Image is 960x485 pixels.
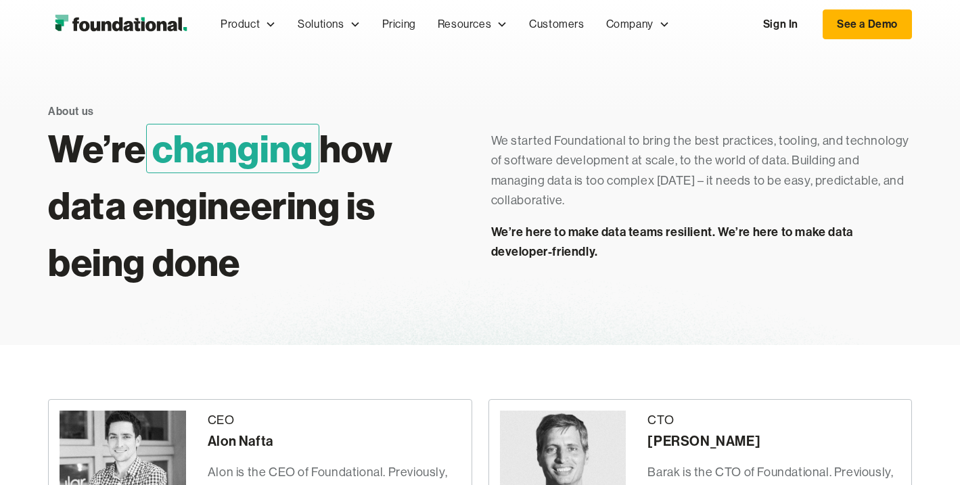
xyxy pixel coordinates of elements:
a: Customers [518,2,595,47]
h1: We’re how data engineering is being done [48,120,470,291]
div: Company [595,2,681,47]
div: Alon Nafta [208,430,461,452]
p: We’re here to make data teams resilient. We’re here to make data developer-friendly. [491,222,913,262]
div: About us [48,103,94,120]
a: Sign In [750,10,812,39]
div: [PERSON_NAME] [647,430,900,452]
div: Solutions [287,2,371,47]
div: Resources [427,2,518,47]
a: home [48,11,193,38]
a: Pricing [371,2,427,47]
p: We started Foundational to bring the best practices, tooling, and technology of software developm... [491,131,913,211]
div: Product [210,2,287,47]
a: See a Demo [823,9,912,39]
div: Resources [438,16,491,33]
div: Product [221,16,260,33]
div: Company [606,16,654,33]
div: CEO [208,411,461,431]
div: Solutions [298,16,344,33]
div: CTO [647,411,900,431]
span: changing [146,124,319,173]
img: Foundational Logo [48,11,193,38]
